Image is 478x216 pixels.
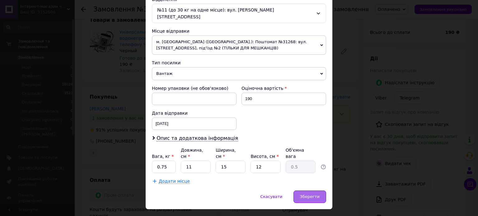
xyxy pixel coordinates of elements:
span: м. [GEOGRAPHIC_DATA] ([GEOGRAPHIC_DATA].): Поштомат №31268: вул. [STREET_ADDRESS], під'їзд №2 (ТІ... [152,35,326,55]
span: Опис та додаткова інформація [157,135,238,141]
span: Вантаж [152,67,326,80]
div: Дата відправки [152,110,237,116]
div: Номер упаковки (не обов'язково) [152,85,237,91]
label: Довжина, см [181,148,203,159]
span: Зберегти [300,194,320,199]
span: Скасувати [260,194,282,199]
span: Місце відправки [152,29,190,34]
label: Ширина, см [216,148,236,159]
div: Об'ємна вага [286,147,316,159]
label: Висота, см [251,154,279,159]
div: Оціночна вартість [241,85,326,91]
span: Тип посилки [152,60,180,65]
label: Вага, кг [152,154,174,159]
div: №11 (до 30 кг на одне місце): вул. [PERSON_NAME][STREET_ADDRESS] [152,4,326,23]
span: Додати місце [159,179,190,184]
